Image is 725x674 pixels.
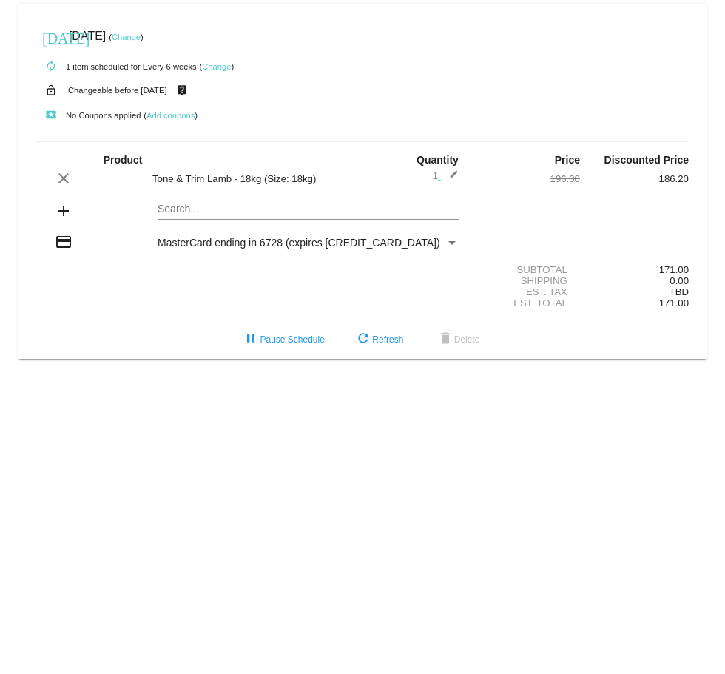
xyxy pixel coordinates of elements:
div: 196.00 [471,173,580,184]
mat-select: Payment Method [158,237,459,249]
strong: Price [555,154,580,166]
strong: Product [104,154,143,166]
small: 1 item scheduled for Every 6 weeks [36,62,197,71]
span: 1 [433,170,459,181]
div: Est. Tax [471,286,580,297]
a: Add coupons [146,111,195,120]
mat-icon: local_play [42,107,60,124]
small: ( ) [144,111,198,120]
button: Delete [425,326,492,353]
button: Pause Schedule [230,326,336,353]
mat-icon: clear [55,169,72,187]
span: 171.00 [659,297,689,309]
span: Pause Schedule [242,334,324,345]
span: Delete [436,334,480,345]
span: 0.00 [670,275,689,286]
small: ( ) [200,62,235,71]
div: Shipping [471,275,580,286]
mat-icon: [DATE] [42,28,60,46]
small: Changeable before [DATE] [68,86,167,95]
span: MasterCard ending in 6728 (expires [CREDIT_CARD_DATA]) [158,237,440,249]
mat-icon: edit [441,169,459,187]
strong: Quantity [417,154,459,166]
mat-icon: delete [436,331,454,348]
div: Est. Total [471,297,580,309]
span: Refresh [354,334,403,345]
mat-icon: add [55,202,72,220]
small: No Coupons applied [36,111,141,120]
div: 171.00 [580,264,689,275]
mat-icon: lock_open [42,81,60,100]
strong: Discounted Price [604,154,689,166]
div: Subtotal [471,264,580,275]
mat-icon: autorenew [42,58,60,75]
mat-icon: refresh [354,331,372,348]
div: Tone & Trim Lamb - 18kg (Size: 18kg) [145,173,362,184]
mat-icon: live_help [173,81,191,100]
a: Change [112,33,141,41]
span: TBD [670,286,689,297]
a: Change [202,62,231,71]
mat-icon: credit_card [55,233,72,251]
input: Search... [158,203,459,215]
small: ( ) [109,33,144,41]
button: Refresh [343,326,415,353]
mat-icon: pause [242,331,260,348]
div: 186.20 [580,173,689,184]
